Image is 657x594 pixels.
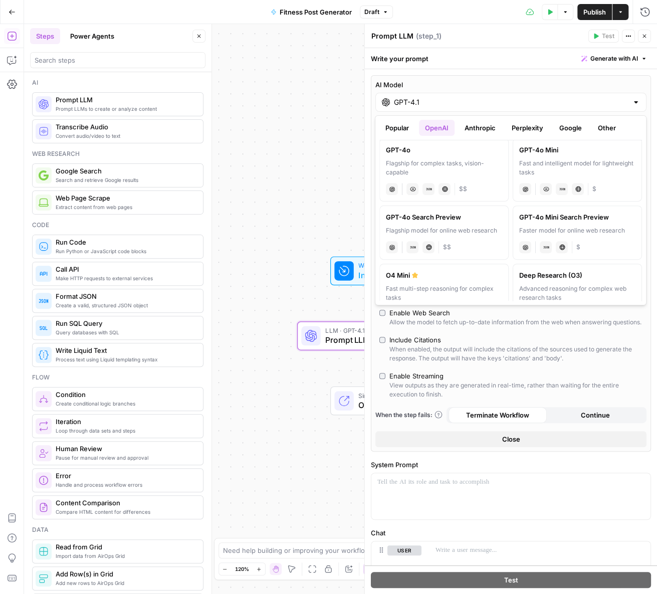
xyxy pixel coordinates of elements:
div: When enabled, the output will include the citations of the sources used to generate the response.... [389,345,642,363]
span: Transcribe Audio [56,122,195,132]
button: Draft [360,6,393,19]
span: Make HTTP requests to external services [56,274,195,282]
div: GPT-4o [386,145,502,155]
button: Popular [379,120,415,136]
span: Add new rows to AirOps Grid [56,579,195,587]
button: OpenAI [419,120,455,136]
div: Ai [32,78,203,87]
span: Extract content from web pages [56,203,195,211]
button: Test [588,30,619,43]
button: Continue [546,407,644,423]
span: Test [504,575,518,585]
span: 120% [235,565,249,573]
span: LLM · GPT-4.1 [325,326,452,335]
button: Steps [30,28,60,44]
span: Human Review [56,444,195,454]
span: Prompt LLM [56,95,195,105]
span: Cost tier [576,243,580,252]
span: Google Search [56,166,195,176]
div: Deep Research (O3) [519,270,635,280]
div: GPT-4o Mini Search Preview [519,212,635,222]
div: LLM · GPT-4.1Prompt LLMStep 1 [297,321,484,350]
button: Fitness Post Generator [265,4,358,20]
a: When the step fails: [375,411,443,420]
span: Prompt LLMs to create or analyze content [56,105,195,113]
span: Error [56,471,195,481]
label: System Prompt [371,460,651,470]
button: user [387,545,421,555]
span: Output [358,399,424,411]
span: ( step_1 ) [416,31,442,41]
button: Test [371,572,651,588]
span: Search and retrieve Google results [56,176,195,184]
span: Run Code [56,237,195,247]
input: Enable Web SearchAllow the model to fetch up-to-date information from the web when answering ques... [379,310,385,316]
div: WorkflowInput SettingsInputs [297,257,484,286]
button: Publish [577,4,612,20]
span: Input Settings [358,269,418,281]
span: Cost tier [443,243,451,252]
span: Loop through data sets and steps [56,427,195,435]
span: Write Liquid Text [56,345,195,355]
div: O4 Mini [386,270,502,280]
span: Run Python or JavaScript code blocks [56,247,195,255]
div: Flow [32,373,203,382]
span: Create conditional logic branches [56,400,195,408]
span: Run SQL Query [56,318,195,328]
span: Workflow [358,261,418,270]
div: Faster model for online web research [519,226,635,235]
span: Web Page Scrape [56,193,195,203]
button: Power Agents [64,28,120,44]
button: Perplexity [506,120,549,136]
span: Close [502,434,520,444]
button: Generate with AI [577,52,651,65]
div: Web research [32,149,203,158]
span: Content Comparison [56,498,195,508]
span: Import data from AirOps Grid [56,552,195,560]
span: Cost tier [592,184,596,193]
span: Handle and process workflow errors [56,481,195,489]
span: Draft [364,8,379,17]
div: Flagship for complex tasks, vision-capable [386,159,502,177]
div: Single OutputOutputEnd [297,386,484,416]
span: Pause for manual review and approval [56,454,195,462]
div: Include Citations [389,335,441,345]
textarea: Prompt LLM [371,31,413,41]
label: Chat [371,528,651,538]
input: Select a model [394,97,628,107]
span: Iteration [56,417,195,427]
div: Data [32,525,203,534]
span: Call API [56,264,195,274]
div: View outputs as they are generated in real-time, rather than waiting for the entire execution to ... [389,381,642,399]
div: Write your prompt [365,48,657,69]
span: Compare HTML content for differences [56,508,195,516]
span: Query databases with SQL [56,328,195,336]
div: Fast multi-step reasoning for complex tasks [386,284,502,302]
span: Convert audio/video to text [56,132,195,140]
span: Generate with AI [590,54,638,63]
img: vrinnnclop0vshvmafd7ip1g7ohf [39,502,49,512]
button: Close [375,431,646,447]
span: Fitness Post Generator [280,7,352,17]
div: Enable Web Search [389,308,450,318]
input: Enable StreamingView outputs as they are generated in real-time, rather than waiting for the enti... [379,373,385,379]
input: Include CitationsWhen enabled, the output will include the citations of the sources used to gener... [379,337,385,343]
div: Allow the model to fetch up-to-date information from the web when answering questions. [389,318,641,327]
span: Condition [56,389,195,400]
div: GPT-4o Search Preview [386,212,502,222]
span: Read from Grid [56,542,195,552]
span: Test [602,32,614,41]
span: Single Output [358,390,424,400]
div: Flagship model for online web research [386,226,502,235]
span: Cost tier [459,184,467,193]
button: Anthropic [459,120,502,136]
button: Other [592,120,622,136]
span: Add Row(s) in Grid [56,569,195,579]
span: Continue [581,410,610,420]
span: Format JSON [56,291,195,301]
span: Terminate Workflow [466,410,529,420]
button: Google [553,120,588,136]
div: GPT-4o Mini [519,145,635,155]
span: Create a valid, structured JSON object [56,301,195,309]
